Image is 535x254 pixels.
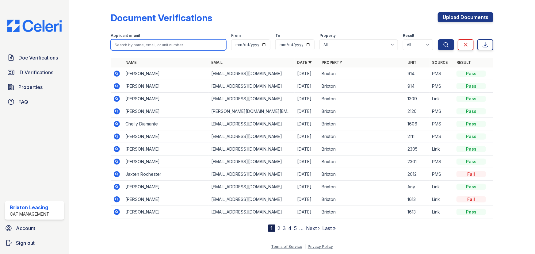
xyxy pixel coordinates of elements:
td: 1613 [405,193,430,206]
td: Brixton [319,156,405,168]
td: Any [405,181,430,193]
td: [EMAIL_ADDRESS][DOMAIN_NAME] [209,206,295,218]
td: Brixton [319,193,405,206]
td: [PERSON_NAME] [123,156,209,168]
span: Doc Verifications [18,54,58,61]
div: Brixton Leasing [10,204,49,211]
a: Date ▼ [297,60,312,65]
td: Brixton [319,143,405,156]
a: Account [2,222,67,234]
td: Brixton [319,80,405,93]
td: Brixton [319,206,405,218]
div: Pass [457,159,486,165]
td: Brixton [319,67,405,80]
div: Pass [457,83,486,89]
td: [DATE] [295,206,319,218]
td: Link [430,93,454,105]
td: PMS [430,130,454,143]
td: [PERSON_NAME] [123,130,209,143]
td: PMS [430,168,454,181]
td: Jaxten Rochester [123,168,209,181]
td: PMS [430,105,454,118]
td: Link [430,193,454,206]
a: Next › [306,225,320,231]
td: 2120 [405,105,430,118]
a: Email [211,60,223,65]
td: [PERSON_NAME] [123,93,209,105]
td: [EMAIL_ADDRESS][DOMAIN_NAME] [209,168,295,181]
td: [PERSON_NAME] [123,67,209,80]
td: Brixton [319,181,405,193]
a: Doc Verifications [5,52,64,64]
td: Chelly Diamante [123,118,209,130]
td: PMS [430,80,454,93]
a: ID Verifications [5,66,64,79]
span: FAQ [18,98,28,106]
div: Pass [457,96,486,102]
div: Pass [457,146,486,152]
td: [DATE] [295,67,319,80]
a: Unit [407,60,417,65]
div: CAF Management [10,211,49,217]
a: Last » [323,225,336,231]
a: 2 [278,225,281,231]
td: 1606 [405,118,430,130]
a: Terms of Service [271,244,302,249]
a: Properties [5,81,64,93]
div: Fail [457,196,486,202]
td: [DATE] [295,118,319,130]
td: [EMAIL_ADDRESS][DOMAIN_NAME] [209,181,295,193]
td: [DATE] [295,80,319,93]
label: Applicant or unit [111,33,140,38]
div: Pass [457,184,486,190]
td: [PERSON_NAME] [123,206,209,218]
div: | [304,244,306,249]
td: [EMAIL_ADDRESS][DOMAIN_NAME] [209,130,295,143]
a: 4 [289,225,292,231]
td: Brixton [319,105,405,118]
div: Document Verifications [111,12,212,23]
a: Privacy Policy [308,244,333,249]
td: [PERSON_NAME] [123,80,209,93]
td: [EMAIL_ADDRESS][DOMAIN_NAME] [209,118,295,130]
img: CE_Logo_Blue-a8612792a0a2168367f1c8372b55b34899dd931a85d93a1a3d3e32e68fde9ad4.png [2,20,67,32]
td: [EMAIL_ADDRESS][DOMAIN_NAME] [209,93,295,105]
label: Result [403,33,414,38]
span: … [300,225,304,232]
td: PMS [430,118,454,130]
td: Link [430,206,454,218]
td: Brixton [319,118,405,130]
td: [EMAIL_ADDRESS][DOMAIN_NAME] [209,143,295,156]
input: Search by name, email, or unit number [111,39,226,50]
label: Property [319,33,336,38]
a: Result [457,60,471,65]
td: 2305 [405,143,430,156]
td: 2301 [405,156,430,168]
label: To [275,33,280,38]
a: 3 [283,225,286,231]
td: 2012 [405,168,430,181]
td: [EMAIL_ADDRESS][DOMAIN_NAME] [209,156,295,168]
span: ID Verifications [18,69,53,76]
span: Account [16,225,35,232]
a: Name [125,60,136,65]
div: Pass [457,133,486,140]
td: [DATE] [295,156,319,168]
a: Source [432,60,448,65]
td: Brixton [319,168,405,181]
td: Brixton [319,130,405,143]
td: 914 [405,67,430,80]
td: [EMAIL_ADDRESS][DOMAIN_NAME] [209,67,295,80]
label: From [231,33,241,38]
a: Upload Documents [438,12,493,22]
div: Pass [457,209,486,215]
td: Brixton [319,93,405,105]
a: Property [322,60,342,65]
td: [DATE] [295,93,319,105]
td: [DATE] [295,168,319,181]
td: [PERSON_NAME] [123,181,209,193]
td: [PERSON_NAME] [123,143,209,156]
td: [DATE] [295,105,319,118]
a: Sign out [2,237,67,249]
